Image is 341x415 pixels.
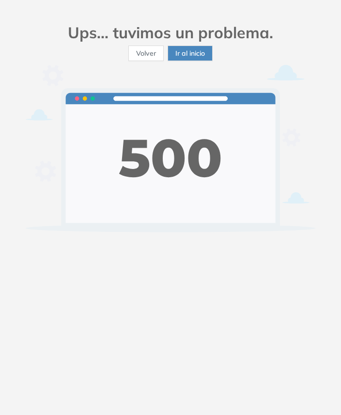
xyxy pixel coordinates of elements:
button: Volver [128,46,164,61]
img: error [25,65,316,232]
button: Ir al inicio [168,46,213,61]
span: Ir al inicio [175,48,205,59]
h2: Ups... tuvimos un problema. [25,23,316,42]
span: Volver [136,48,156,59]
